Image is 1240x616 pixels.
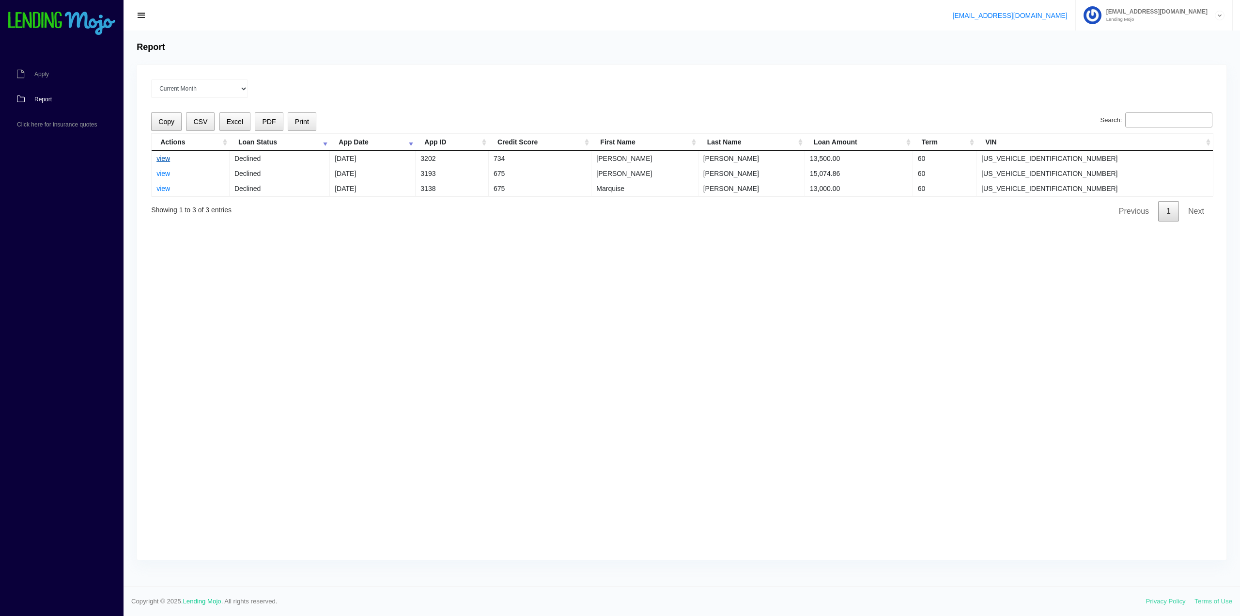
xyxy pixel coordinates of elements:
[698,151,805,166] td: [PERSON_NAME]
[262,118,276,126] span: PDF
[416,151,489,166] td: 3202
[489,151,591,166] td: 734
[1158,201,1179,221] a: 1
[230,166,330,181] td: Declined
[193,118,207,126] span: CSV
[330,134,416,151] th: App Date: activate to sort column ascending
[489,134,591,151] th: Credit Score: activate to sort column ascending
[805,181,913,196] td: 13,000.00
[230,134,330,151] th: Loan Status: activate to sort column ascending
[156,155,170,162] a: view
[416,181,489,196] td: 3138
[1180,201,1212,221] a: Next
[183,598,221,605] a: Lending Mojo
[698,166,805,181] td: [PERSON_NAME]
[1194,598,1232,605] a: Terms of Use
[416,166,489,181] td: 3193
[1146,598,1186,605] a: Privacy Policy
[913,134,976,151] th: Term: activate to sort column ascending
[591,151,698,166] td: [PERSON_NAME]
[152,134,230,151] th: Actions: activate to sort column ascending
[137,42,165,53] h4: Report
[698,134,805,151] th: Last Name: activate to sort column ascending
[34,96,52,102] span: Report
[186,112,215,131] button: CSV
[1100,112,1212,128] label: Search:
[805,134,913,151] th: Loan Amount: activate to sort column ascending
[151,199,232,215] div: Showing 1 to 3 of 3 entries
[156,170,170,177] a: view
[255,112,283,131] button: PDF
[913,166,976,181] td: 60
[330,151,416,166] td: [DATE]
[489,181,591,196] td: 675
[976,151,1213,166] td: [US_VEHICLE_IDENTIFICATION_NUMBER]
[330,166,416,181] td: [DATE]
[1084,6,1101,24] img: Profile image
[591,181,698,196] td: Marquise
[976,166,1213,181] td: [US_VEHICLE_IDENTIFICATION_NUMBER]
[591,134,698,151] th: First Name: activate to sort column ascending
[230,151,330,166] td: Declined
[219,112,251,131] button: Excel
[131,597,1146,606] span: Copyright © 2025. . All rights reserved.
[330,181,416,196] td: [DATE]
[227,118,243,126] span: Excel
[805,166,913,181] td: 15,074.86
[1125,112,1212,128] input: Search:
[1101,17,1208,22] small: Lending Mojo
[913,151,976,166] td: 60
[952,12,1067,19] a: [EMAIL_ADDRESS][DOMAIN_NAME]
[34,71,49,77] span: Apply
[230,181,330,196] td: Declined
[156,185,170,192] a: view
[17,122,97,127] span: Click here for insurance quotes
[288,112,316,131] button: Print
[1111,201,1157,221] a: Previous
[913,181,976,196] td: 60
[591,166,698,181] td: [PERSON_NAME]
[976,181,1213,196] td: [US_VEHICLE_IDENTIFICATION_NUMBER]
[295,118,309,126] span: Print
[7,12,116,36] img: logo-small.png
[1101,9,1208,15] span: [EMAIL_ADDRESS][DOMAIN_NAME]
[489,166,591,181] td: 675
[698,181,805,196] td: [PERSON_NAME]
[416,134,489,151] th: App ID: activate to sort column ascending
[158,118,174,126] span: Copy
[151,112,182,131] button: Copy
[805,151,913,166] td: 13,500.00
[976,134,1213,151] th: VIN: activate to sort column ascending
